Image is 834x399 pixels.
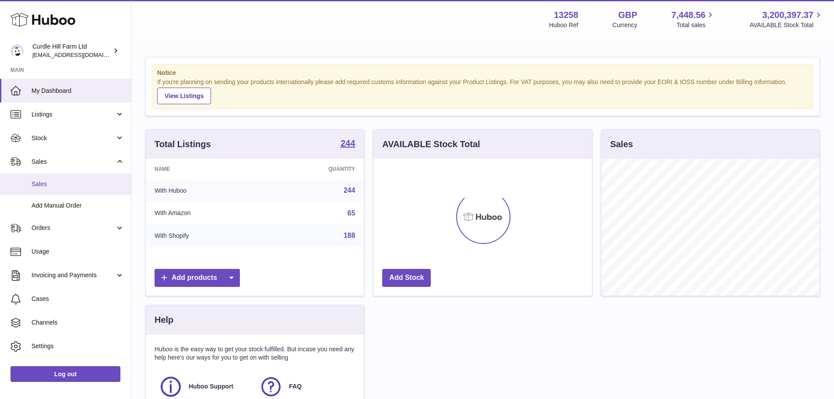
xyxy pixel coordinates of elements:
[672,9,706,21] span: 7,448.56
[155,314,173,326] h3: Help
[146,159,265,179] th: Name
[32,201,124,210] span: Add Manual Order
[265,159,364,179] th: Quantity
[157,88,211,104] a: View Listings
[341,139,355,148] strong: 244
[32,158,115,166] span: Sales
[344,187,355,194] a: 244
[146,224,265,247] td: With Shopify
[341,139,355,149] a: 244
[11,366,120,382] a: Log out
[612,21,637,29] div: Currency
[146,179,265,202] td: With Huboo
[32,295,124,303] span: Cases
[672,9,716,29] a: 7,448.56 Total sales
[344,232,355,239] a: 188
[382,269,431,287] a: Add Stock
[155,345,355,362] p: Huboo is the easy way to get your stock fulfilled. But incase you need any help here's our ways f...
[32,318,124,327] span: Channels
[676,21,715,29] span: Total sales
[32,342,124,350] span: Settings
[11,44,24,57] img: internalAdmin-13258@internal.huboo.com
[348,209,355,217] a: 65
[549,21,578,29] div: Huboo Ref
[32,134,115,142] span: Stock
[32,110,115,119] span: Listings
[32,247,124,256] span: Usage
[157,78,808,104] div: If you're planning on sending your products internationally please add required customs informati...
[155,138,211,150] h3: Total Listings
[554,9,578,21] strong: 13258
[32,42,111,59] div: Curdle Hill Farm Ltd
[382,138,480,150] h3: AVAILABLE Stock Total
[32,224,115,232] span: Orders
[618,9,637,21] strong: GBP
[155,269,240,287] a: Add products
[750,9,823,29] a: 3,200,397.37 AVAILABLE Stock Total
[157,69,808,77] strong: Notice
[289,382,302,391] span: FAQ
[259,375,351,399] a: FAQ
[189,382,233,391] span: Huboo Support
[750,21,823,29] span: AVAILABLE Stock Total
[610,138,633,150] h3: Sales
[32,271,115,279] span: Invoicing and Payments
[762,9,813,21] span: 3,200,397.37
[159,375,250,399] a: Huboo Support
[32,87,124,95] span: My Dashboard
[32,180,124,188] span: Sales
[32,51,129,58] span: [EMAIL_ADDRESS][DOMAIN_NAME]
[146,202,265,225] td: With Amazon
